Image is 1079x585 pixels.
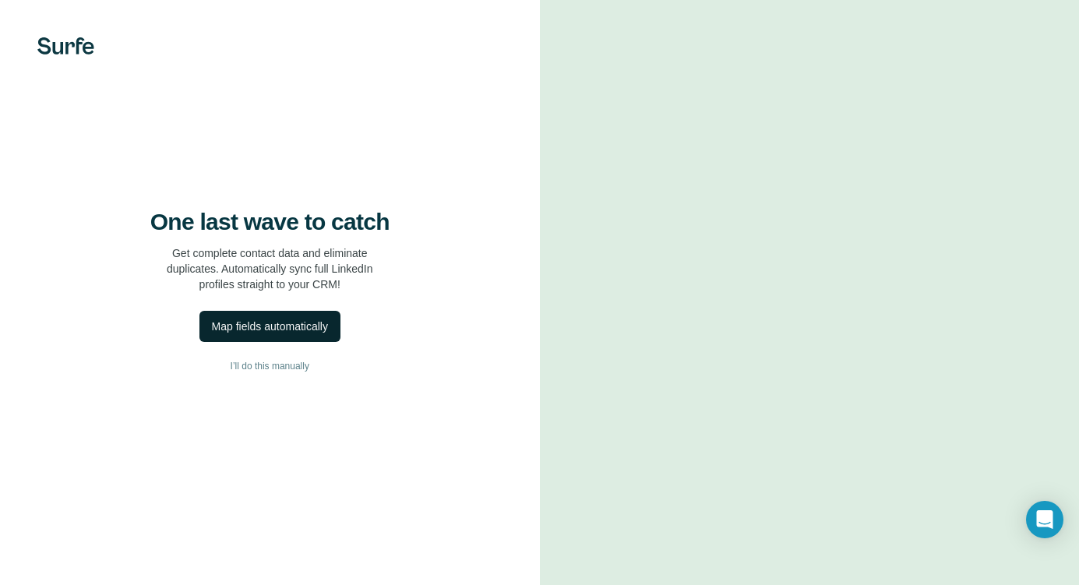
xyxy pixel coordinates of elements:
[150,208,390,236] h4: One last wave to catch
[231,359,309,373] span: I’ll do this manually
[167,245,373,292] p: Get complete contact data and eliminate duplicates. Automatically sync full LinkedIn profiles str...
[1026,501,1063,538] div: Open Intercom Messenger
[37,37,94,55] img: Surfe's logo
[199,311,340,342] button: Map fields automatically
[31,354,509,378] button: I’ll do this manually
[212,319,328,334] div: Map fields automatically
